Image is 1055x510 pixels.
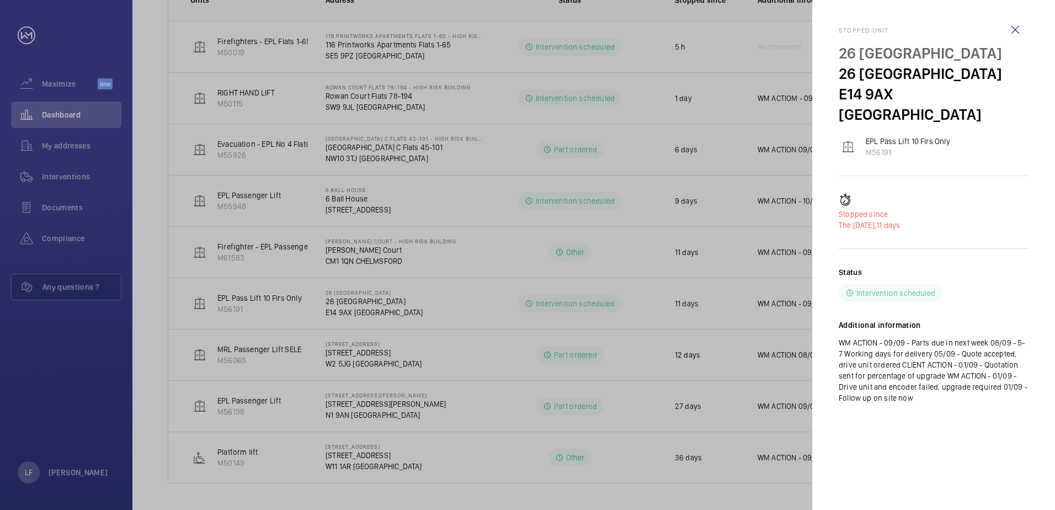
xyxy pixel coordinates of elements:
[839,221,876,230] span: The [DATE],
[839,63,1029,84] p: 26 [GEOGRAPHIC_DATA]
[839,26,1029,34] h2: Stopped unit
[839,267,862,278] h2: Status
[839,337,1029,403] p: WM ACTION - 09/09 - Parts due in next week 08/09 - 5-7 Working days for delivery 05/09 - Quote ac...
[839,220,1029,231] p: 11 days
[866,136,950,147] p: EPL Pass Lift 10 Flrs Only
[839,43,1029,63] p: 26 [GEOGRAPHIC_DATA]
[839,84,1029,125] p: E14 9AX [GEOGRAPHIC_DATA]
[839,209,1029,220] p: Stopped since
[841,140,855,153] img: elevator.svg
[839,320,1029,331] h2: Additional information
[856,288,935,299] p: Intervention scheduled
[866,147,950,158] p: M56191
